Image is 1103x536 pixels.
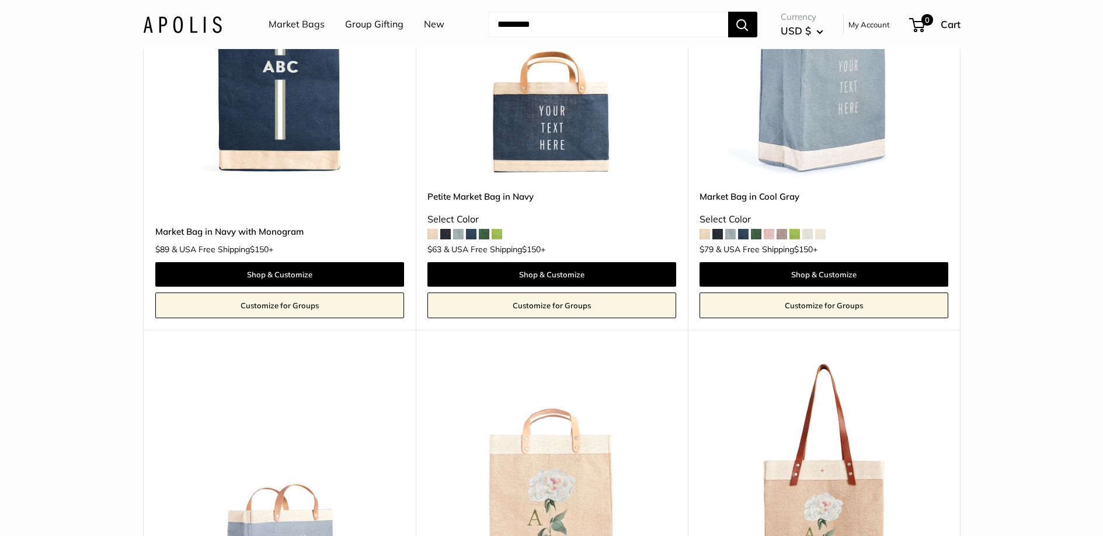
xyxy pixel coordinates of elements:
div: Select Color [427,211,676,228]
img: Apolis [143,16,222,33]
a: Shop & Customize [700,262,948,287]
div: Select Color [700,211,948,228]
span: 0 [921,14,932,26]
a: Market Bags [269,16,325,33]
a: 0 Cart [910,15,961,34]
span: & USA Free Shipping + [716,245,817,253]
span: $150 [794,244,813,255]
span: $150 [522,244,541,255]
span: USD $ [781,25,811,37]
span: Cart [941,18,961,30]
span: $79 [700,244,714,255]
button: USD $ [781,22,823,40]
a: Petite Market Bag in Navy [427,190,676,203]
span: $89 [155,244,169,255]
a: Shop & Customize [427,262,676,287]
span: & USA Free Shipping + [444,245,545,253]
span: $63 [427,244,441,255]
a: Customize for Groups [700,293,948,318]
a: Shop & Customize [155,262,404,287]
span: $150 [250,244,269,255]
span: & USA Free Shipping + [172,245,273,253]
a: Customize for Groups [155,293,404,318]
input: Search... [488,12,728,37]
iframe: Sign Up via Text for Offers [9,492,125,527]
span: Currency [781,9,823,25]
a: Group Gifting [345,16,403,33]
a: Market Bag in Navy with Monogram [155,225,404,238]
a: Market Bag in Cool Gray [700,190,948,203]
a: New [424,16,444,33]
a: My Account [848,18,890,32]
button: Search [728,12,757,37]
a: Customize for Groups [427,293,676,318]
